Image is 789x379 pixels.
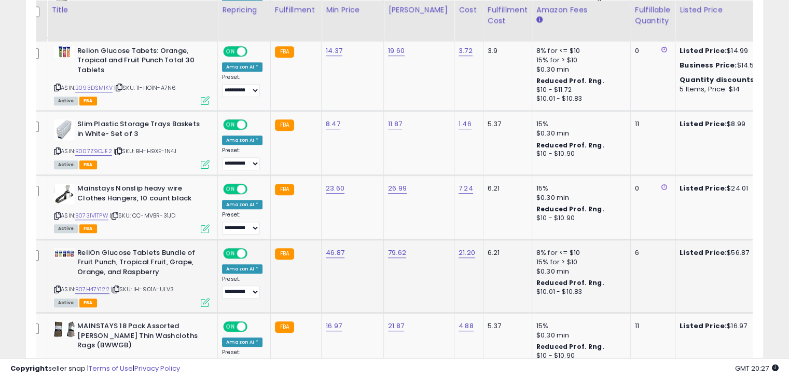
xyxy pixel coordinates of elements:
[114,84,176,92] span: | SKU: 11-HO1N-A7N6
[635,119,667,129] div: 11
[75,84,113,92] a: B093DSM1KV
[79,299,97,307] span: FBA
[114,147,176,155] span: | SKU: BH-H9XE-1N4J
[326,183,344,194] a: 23.60
[54,321,75,337] img: 51X12DzwsjL._SL40_.jpg
[635,321,667,331] div: 11
[536,214,622,223] div: $10 - $10.90
[75,147,112,156] a: B007Z9OJE2
[488,184,524,193] div: 6.21
[222,337,262,347] div: Amazon AI *
[79,160,97,169] span: FBA
[680,248,766,258] div: $56.87
[222,264,262,274] div: Amazon AI *
[10,363,48,373] strong: Copyright
[680,46,727,56] b: Listed Price:
[388,5,450,16] div: [PERSON_NAME]
[536,205,604,213] b: Reduced Prof. Rng.
[388,248,406,258] a: 79.62
[275,46,294,58] small: FBA
[326,119,340,129] a: 8.47
[224,322,237,331] span: ON
[536,278,604,287] b: Reduced Prof. Rng.
[536,5,626,16] div: Amazon Fees
[224,249,237,258] span: ON
[222,147,262,170] div: Preset:
[680,321,766,331] div: $16.97
[10,364,180,374] div: seller snap | |
[635,248,667,258] div: 6
[536,267,622,276] div: $0.30 min
[536,46,622,56] div: 8% for <= $10
[222,74,262,97] div: Preset:
[51,5,213,16] div: Title
[388,183,407,194] a: 26.99
[54,184,210,232] div: ASIN:
[680,46,766,56] div: $14.99
[246,120,262,129] span: OFF
[735,363,779,373] span: 2025-09-15 20:27 GMT
[680,119,766,129] div: $8.99
[680,85,766,94] div: 5 Items, Price: $14
[77,46,203,78] b: Relion Glucose Tabets: Orange, Tropical and Fruit Punch Total 30 Tablets
[536,129,622,138] div: $0.30 min
[680,5,769,16] div: Listed Price
[536,56,622,65] div: 15% for > $10
[222,62,262,72] div: Amazon AI *
[222,276,262,299] div: Preset:
[275,5,317,16] div: Fulfillment
[488,119,524,129] div: 5.37
[326,248,344,258] a: 46.87
[77,321,203,353] b: MAINSTAYS 18 Pack Assorted [PERSON_NAME] Thin Washcloths Rags (BWWGB)
[224,120,237,129] span: ON
[326,5,379,16] div: Min Price
[680,184,766,193] div: $24.01
[536,94,622,103] div: $10.01 - $10.83
[388,321,404,331] a: 21.87
[54,119,75,140] img: 41NFb1ToZTL._SL40_.jpg
[459,46,473,56] a: 3.72
[536,331,622,340] div: $0.30 min
[75,211,108,220] a: B0731V1TPW
[459,321,474,331] a: 4.88
[75,285,109,294] a: B07H47Y122
[246,185,262,194] span: OFF
[77,119,203,141] b: Slim Plastic Storage Trays Baskets in White- Set of 3
[680,60,737,70] b: Business Price:
[275,248,294,260] small: FBA
[246,47,262,56] span: OFF
[54,97,78,105] span: All listings currently available for purchase on Amazon
[77,184,203,206] b: Mainstays Nonslip heavy wire Clothes Hangers, 10 count black
[536,342,604,351] b: Reduced Prof. Rng.
[459,5,479,16] div: Cost
[388,119,402,129] a: 11.87
[222,211,262,235] div: Preset:
[79,224,97,233] span: FBA
[680,75,766,85] div: :
[54,248,210,306] div: ASIN:
[79,97,97,105] span: FBA
[536,288,622,296] div: $10.01 - $10.83
[246,322,262,331] span: OFF
[680,248,727,258] b: Listed Price:
[536,193,622,202] div: $0.30 min
[680,61,766,70] div: $14.5
[536,184,622,193] div: 15%
[536,258,622,267] div: 15% for > $10
[275,119,294,131] small: FBA
[536,321,622,331] div: 15%
[459,183,473,194] a: 7.24
[488,46,524,56] div: 3.9
[224,185,237,194] span: ON
[54,46,210,104] div: ASIN:
[536,150,622,158] div: $10 - $10.90
[54,160,78,169] span: All listings currently available for purchase on Amazon
[536,16,543,25] small: Amazon Fees.
[326,46,342,56] a: 14.37
[222,5,266,16] div: Repricing
[635,184,667,193] div: 0
[110,211,175,220] span: | SKU: CC-MVBR-31JD
[54,299,78,307] span: All listings currently available for purchase on Amazon
[459,119,472,129] a: 1.46
[488,248,524,258] div: 6.21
